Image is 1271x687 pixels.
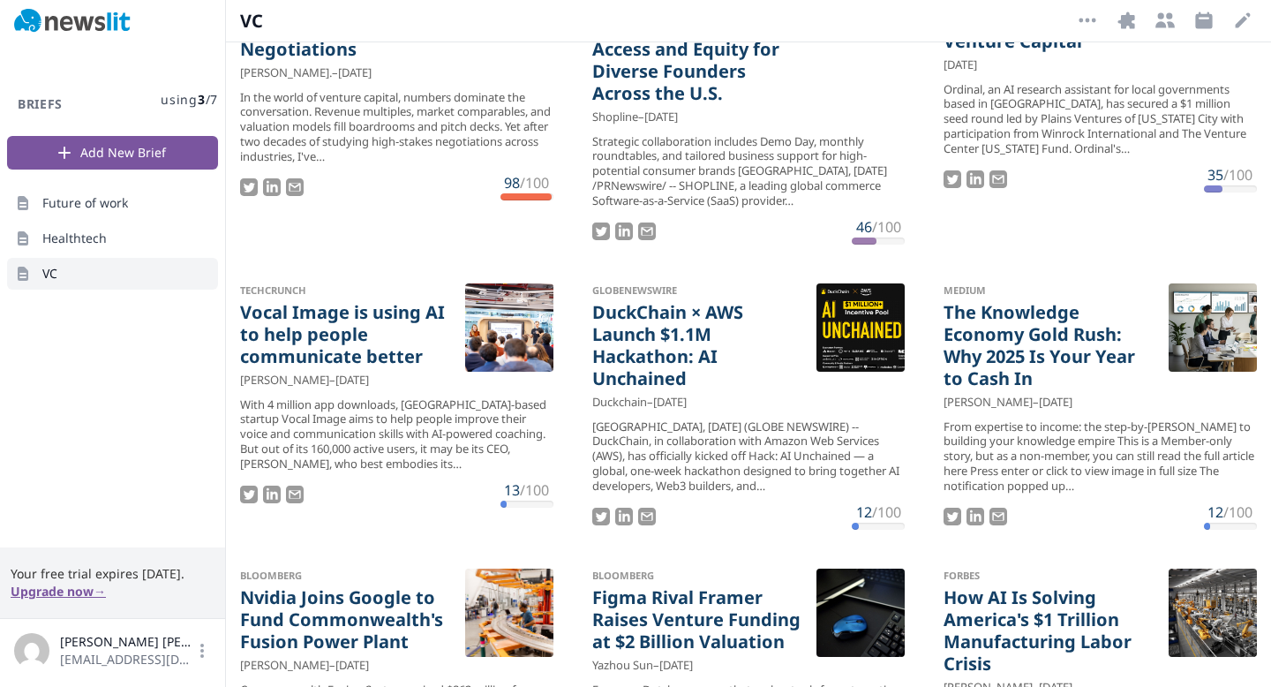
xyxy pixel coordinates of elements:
span: VC [42,265,57,283]
h3: Briefs [7,95,73,113]
img: Email story [286,486,304,503]
a: Healthtech [7,223,218,254]
time: [DATE] [944,57,977,73]
span: /100 [520,480,549,500]
img: Email story [989,170,1007,188]
div: Medium [944,283,1154,298]
div: TechCrunch [240,283,451,298]
img: Tweet [592,223,610,240]
img: Tweet [240,178,258,196]
button: Upgrade now [11,583,106,600]
time: [DATE] [644,109,678,125]
span: /100 [872,502,901,522]
span: [PERSON_NAME] [PERSON_NAME] [60,633,193,651]
span: Your free trial expires [DATE]. [11,565,214,583]
span: Yazhou Sun – [592,657,659,674]
img: LinkedIn Share [966,170,984,188]
img: Email story [286,178,304,196]
img: Tweet [592,508,610,525]
div: Ordinal, an AI research assistant for local governments based in [GEOGRAPHIC_DATA], has secured a... [944,82,1257,156]
span: Duckchain – [592,394,653,411]
span: VC [240,9,311,34]
img: Email story [989,508,1007,525]
span: [PERSON_NAME] – [240,372,335,389]
img: LinkedIn Share [615,508,633,525]
div: Forbes [944,569,1154,583]
time: [DATE] [653,394,687,411]
a: VC [7,258,218,290]
a: Nvidia Joins Google to Fund Commonwealth's Fusion Power Plant [240,586,451,653]
a: Figma Rival Framer Raises Venture Funding at $2 Billion Valuation [592,586,803,653]
img: LinkedIn Share [263,178,281,196]
img: LinkedIn Share [966,508,984,525]
span: [PERSON_NAME]. – [240,64,338,81]
span: 35 [1207,165,1223,185]
span: [PERSON_NAME] – [240,657,335,674]
a: The Knowledge Economy Gold Rush: Why 2025 Is Your Year to Cash In [944,301,1154,389]
a: Future of work [7,187,218,219]
div: GlobeNewswire [592,283,803,298]
span: Healthtech [42,230,107,247]
button: Add New Brief [7,136,218,170]
div: Bloomberg [240,569,451,583]
time: [DATE] [335,372,369,389]
span: 46 [856,217,872,237]
div: Bloomberg [592,569,803,583]
span: /100 [1223,502,1252,522]
button: [PERSON_NAME] [PERSON_NAME][EMAIL_ADDRESS][DOMAIN_NAME] [14,633,211,668]
span: /100 [520,173,549,193]
span: Future of work [42,194,128,212]
img: LinkedIn Share [263,486,281,503]
span: 3 [198,91,206,108]
span: → [94,583,106,600]
div: Strategic collaboration includes Demo Day, monthly roundtables, and tailored business support for... [592,134,906,208]
span: 98 [504,173,520,193]
span: /100 [1223,165,1252,185]
img: LinkedIn Share [615,223,633,240]
span: [EMAIL_ADDRESS][DOMAIN_NAME] [60,651,193,668]
time: [DATE] [335,657,369,674]
span: 13 [504,480,520,500]
span: [PERSON_NAME] – [944,394,1039,411]
div: From expertise to income: the step-by-[PERSON_NAME] to building your knowledge empire This is a M... [944,419,1257,494]
span: using / 7 [161,91,218,109]
img: Email story [638,508,656,525]
span: /100 [872,217,901,237]
span: 12 [856,502,872,522]
a: DuckChain × AWS Launch $1.1M Hackathon: AI Unchained [592,301,803,389]
img: Email story [638,223,656,240]
img: Newslit [14,9,131,34]
div: [GEOGRAPHIC_DATA], [DATE] (GLOBE NEWSWIRE) -- DuckChain, in collaboration with Amazon Web Service... [592,419,906,494]
span: 12 [1207,502,1223,522]
img: Tweet [944,170,961,188]
img: Tweet [944,508,961,525]
div: In the world of venture capital, numbers dominate the conversation. Revenue multiples, market com... [240,90,553,164]
time: [DATE] [659,657,693,674]
a: How AI Is Solving America's $1 Trillion Manufacturing Labor Crisis [944,586,1154,675]
img: Tweet [240,486,258,503]
div: With 4 million app downloads, [GEOGRAPHIC_DATA]-based startup Vocal Image aims to help people imp... [240,397,553,472]
time: [DATE] [1039,394,1072,411]
time: [DATE] [338,64,372,81]
a: Vocal Image is using AI to help people communicate better [240,301,451,367]
span: Shopline – [592,109,644,125]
